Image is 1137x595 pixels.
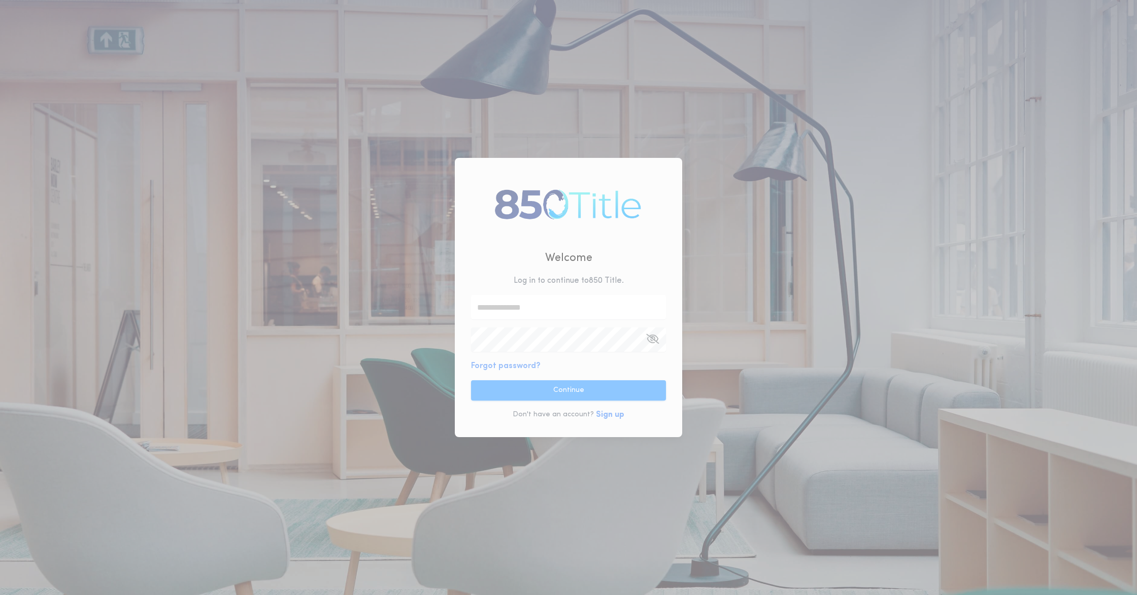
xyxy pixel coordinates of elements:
h2: Welcome [545,250,592,267]
button: Continue [471,380,666,401]
button: Sign up [596,409,624,421]
img: logo [490,180,646,227]
p: Don't have an account? [513,410,594,420]
button: Forgot password? [471,360,541,372]
p: Log in to continue to 850 Title . [514,275,624,287]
